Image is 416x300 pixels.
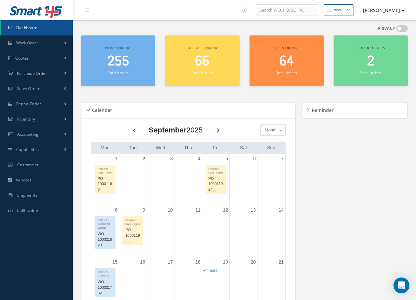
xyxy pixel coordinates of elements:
[356,45,385,50] span: Repair orders
[95,217,115,230] div: EDD - 6 - GOOD TO WORK
[123,217,143,226] div: Required Date - Open
[257,154,285,205] td: September 7, 2025
[277,205,285,215] a: September 14, 2025
[203,268,218,273] a: Show 4 more events
[310,105,334,113] h5: Reminder
[280,154,285,164] a: September 7, 2025
[185,45,219,50] span: Purchase orders
[273,45,299,50] span: Sales orders
[334,35,408,86] a: Repair orders 2 Total orders
[123,226,143,245] div: PO 100011955
[169,154,174,164] a: September 3, 2025
[192,70,212,75] small: Total orders
[183,144,193,152] a: Thursday
[16,147,39,152] span: Capabilities
[222,257,230,267] a: September 19, 2025
[95,165,115,175] div: Required Date - Open
[195,52,209,71] span: 66
[206,175,226,193] div: PO 100011924
[114,154,119,164] a: September 1, 2025
[194,205,202,215] a: September 11, 2025
[141,154,147,164] a: September 2, 2025
[147,205,174,257] td: September 10, 2025
[111,257,119,267] a: September 15, 2025
[147,154,174,205] td: September 3, 2025
[114,205,119,215] a: September 8, 2025
[17,131,39,137] span: Accounting
[249,257,257,267] a: September 20, 2025
[239,144,248,152] a: Saturday
[17,192,38,198] span: Shipments
[202,205,230,257] td: September 12, 2025
[91,154,119,205] td: September 1, 2025
[279,52,294,71] span: 64
[357,4,405,17] button: [PERSON_NAME]
[149,125,203,135] div: 2025
[17,162,38,168] span: Customers
[166,257,174,267] a: September 17, 2025
[324,4,353,16] button: New
[17,208,38,213] span: Calibration
[95,278,115,297] div: WO 100021782
[17,116,35,122] span: Inventory
[155,144,167,152] a: Wednesday
[108,70,128,75] small: Total orders
[1,20,73,35] a: Dashboard
[16,40,39,46] span: Work Order
[367,52,374,71] span: 2
[194,257,202,267] a: September 18, 2025
[222,205,230,215] a: September 12, 2025
[360,70,381,75] small: Total orders
[266,144,277,152] a: Sunday
[95,269,115,278] div: EDD - 7 - IN WORK
[95,230,115,249] div: WO 100021829
[250,35,324,86] a: Sales orders 64 Total orders
[139,257,147,267] a: September 16, 2025
[90,105,112,113] h5: Calendar
[333,7,341,13] div: New
[15,55,29,61] span: Quotes
[224,154,230,164] a: September 5, 2025
[206,165,226,175] div: Required Date - Open
[149,126,187,134] b: September
[378,25,395,32] label: PRIVACY
[197,154,202,164] a: September 4, 2025
[107,52,129,71] span: 255
[17,86,40,91] span: Sales Order
[16,177,32,183] span: Vendors
[212,144,220,152] a: Friday
[174,154,202,205] td: September 4, 2025
[91,205,119,257] td: September 8, 2025
[276,70,297,75] small: Total orders
[256,4,318,16] input: Search WO, PO, SO, RO
[174,205,202,257] td: September 11, 2025
[166,205,174,215] a: September 10, 2025
[99,144,111,152] a: Monday
[119,154,147,205] td: September 2, 2025
[119,205,147,257] td: September 9, 2025
[230,154,257,205] td: September 6, 2025
[128,144,138,152] a: Tuesday
[249,205,257,215] a: September 13, 2025
[16,101,41,107] span: Repair Order
[263,127,277,133] span: Month
[165,35,239,86] a: Purchase orders 66 Total orders
[252,154,257,164] a: September 6, 2025
[17,71,47,76] span: Purchase Order
[141,205,147,215] a: September 9, 2025
[393,277,409,293] div: Open Intercom Messenger
[105,45,131,50] span: Work orders
[16,25,38,30] span: Dashboard
[81,35,155,86] a: Work orders 255 Total orders
[202,154,230,205] td: September 5, 2025
[230,205,257,257] td: September 13, 2025
[277,257,285,267] a: September 21, 2025
[95,175,115,193] div: PO 100011864
[257,205,285,257] td: September 14, 2025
